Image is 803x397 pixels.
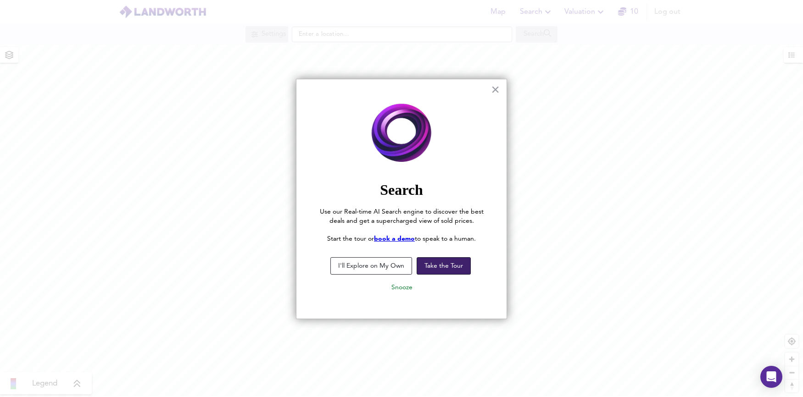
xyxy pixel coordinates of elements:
a: book a demo [374,236,415,242]
button: Close [491,82,500,97]
span: to speak to a human. [415,236,476,242]
button: Snooze [384,279,420,296]
h2: Search [315,181,488,198]
p: Use our Real-time AI Search engine to discover the best deals and get a supercharged view of sold... [315,208,488,226]
img: Employee Photo [315,98,488,169]
div: Open Intercom Messenger [760,366,782,388]
button: Take the Tour [417,257,471,275]
span: Start the tour or [327,236,374,242]
button: I'll Explore on My Own [330,257,412,275]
